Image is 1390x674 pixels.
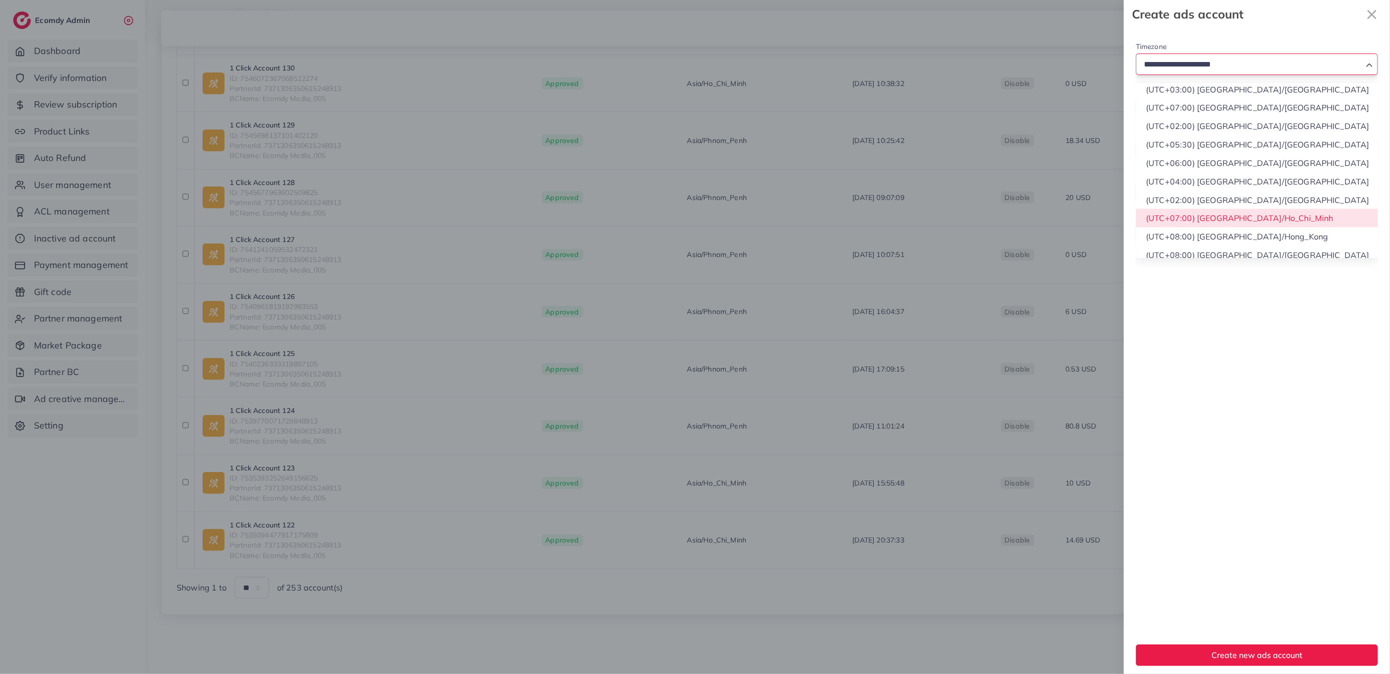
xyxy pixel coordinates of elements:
li: (UTC+08:00) [GEOGRAPHIC_DATA]/Hong_Kong [1136,227,1378,246]
span: Create new ads account [1211,650,1302,660]
svg: x [1362,4,1382,24]
li: (UTC+07:00) [GEOGRAPHIC_DATA]/Ho_Chi_Minh [1136,209,1378,227]
li: (UTC+02:00) [GEOGRAPHIC_DATA]/[GEOGRAPHIC_DATA] [1136,191,1378,209]
li: (UTC+04:00) [GEOGRAPHIC_DATA]/[GEOGRAPHIC_DATA] [1136,172,1378,191]
li: (UTC+07:00) [GEOGRAPHIC_DATA]/[GEOGRAPHIC_DATA] [1136,98,1378,117]
li: (UTC+05:30) [GEOGRAPHIC_DATA]/[GEOGRAPHIC_DATA] [1136,135,1378,154]
strong: Create ads account [1132,5,1362,23]
li: (UTC+02:00) [GEOGRAPHIC_DATA]/[GEOGRAPHIC_DATA] [1136,117,1378,135]
li: (UTC+06:00) [GEOGRAPHIC_DATA]/[GEOGRAPHIC_DATA] [1136,154,1378,172]
button: Close [1362,4,1382,24]
button: Create new ads account [1136,644,1378,666]
input: Search for option [1140,57,1362,72]
label: Timezone [1136,41,1166,51]
li: (UTC+03:00) [GEOGRAPHIC_DATA]/[GEOGRAPHIC_DATA] [1136,80,1378,99]
li: (UTC+08:00) [GEOGRAPHIC_DATA]/[GEOGRAPHIC_DATA] [1136,246,1378,264]
div: Search for option [1136,53,1378,75]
